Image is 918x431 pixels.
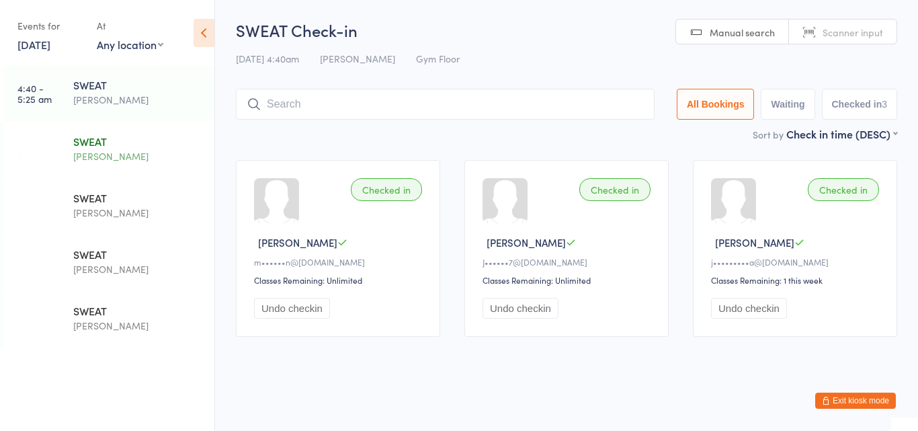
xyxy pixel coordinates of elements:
div: j•••••••••a@[DOMAIN_NAME] [711,256,883,268]
div: [PERSON_NAME] [73,149,203,164]
div: SWEAT [73,247,203,262]
button: Waiting [761,89,815,120]
a: 4:40 -5:25 amSWEAT[PERSON_NAME] [4,66,214,121]
div: 3 [882,99,887,110]
button: Undo checkin [254,298,330,319]
div: Classes Remaining: Unlimited [254,274,426,286]
div: Classes Remaining: Unlimited [483,274,655,286]
h2: SWEAT Check-in [236,19,897,41]
time: 4:40 - 5:25 am [17,83,52,104]
span: [DATE] 4:40am [236,52,299,65]
label: Sort by [753,128,784,141]
span: [PERSON_NAME] [715,235,794,249]
div: [PERSON_NAME] [73,262,203,277]
div: SWEAT [73,190,203,205]
a: 5:30 -6:15 amSWEAT[PERSON_NAME] [4,122,214,178]
time: 5:30 - 6:15 am [17,139,50,161]
span: Gym Floor [416,52,460,65]
button: Exit kiosk mode [815,393,896,409]
div: Checked in [351,178,422,201]
div: [PERSON_NAME] [73,92,203,108]
span: [PERSON_NAME] [258,235,337,249]
div: [PERSON_NAME] [73,318,203,334]
time: 9:00 - 9:45 am [17,309,52,330]
a: 6:20 -7:05 amSWEAT[PERSON_NAME] [4,179,214,234]
time: 8:00 - 8:45 am [17,252,52,274]
span: Scanner input [823,26,883,39]
div: [PERSON_NAME] [73,205,203,221]
a: 9:00 -9:45 amSWEAT[PERSON_NAME] [4,292,214,347]
span: [PERSON_NAME] [320,52,395,65]
div: SWEAT [73,134,203,149]
div: SWEAT [73,77,203,92]
div: m••••••n@[DOMAIN_NAME] [254,256,426,268]
input: Search [236,89,655,120]
div: Classes Remaining: 1 this week [711,274,883,286]
button: Checked in3 [822,89,898,120]
div: SWEAT [73,303,203,318]
div: Any location [97,37,163,52]
div: Check in time (DESC) [786,126,897,141]
div: Checked in [808,178,879,201]
button: Undo checkin [711,298,787,319]
div: At [97,15,163,37]
div: Checked in [579,178,651,201]
span: [PERSON_NAME] [487,235,566,249]
div: Events for [17,15,83,37]
time: 6:20 - 7:05 am [17,196,52,217]
a: [DATE] [17,37,50,52]
a: 8:00 -8:45 amSWEAT[PERSON_NAME] [4,235,214,290]
button: All Bookings [677,89,755,120]
div: J••••••7@[DOMAIN_NAME] [483,256,655,268]
button: Undo checkin [483,298,558,319]
span: Manual search [710,26,775,39]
